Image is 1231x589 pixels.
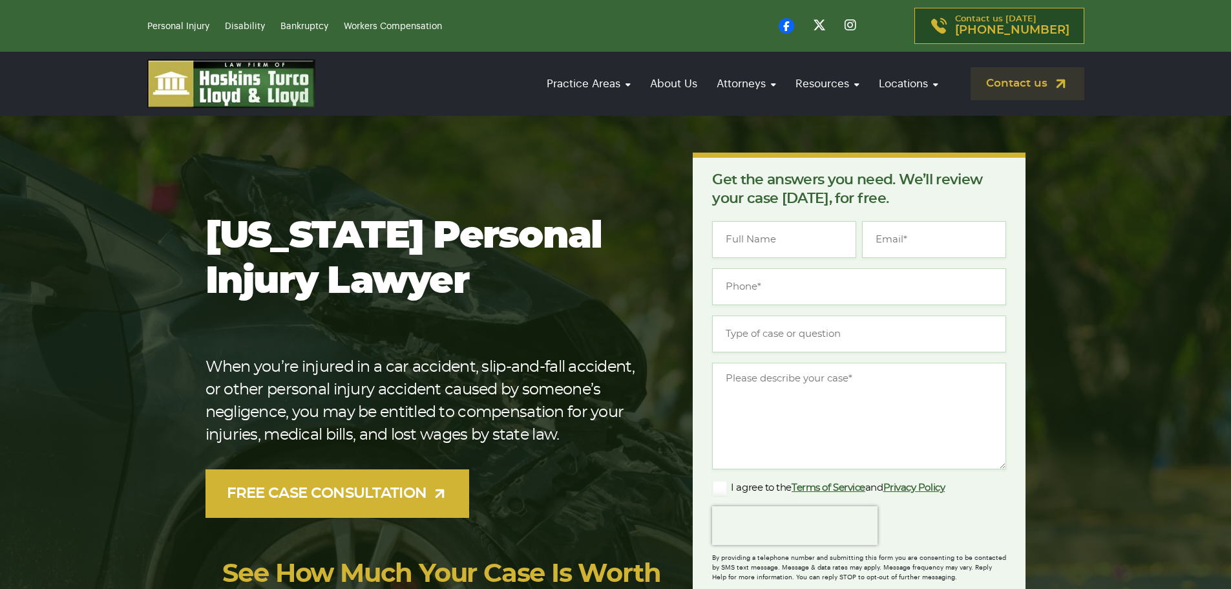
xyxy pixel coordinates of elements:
p: Contact us [DATE] [955,15,1069,37]
a: About Us [644,65,704,102]
p: When you’re injured in a car accident, slip-and-fall accident, or other personal injury accident ... [205,356,652,447]
a: Contact us [DATE][PHONE_NUMBER] [914,8,1084,44]
a: FREE CASE CONSULTATION [205,469,470,518]
input: Type of case or question [712,316,1006,352]
a: Workers Compensation [344,22,442,31]
a: Resources [789,65,866,102]
a: See How Much Your Case Is Worth [222,561,661,587]
input: Email* [862,221,1006,258]
a: Personal Injury [147,22,209,31]
span: [PHONE_NUMBER] [955,24,1069,37]
img: logo [147,59,315,108]
div: By providing a telephone number and submitting this form you are consenting to be contacted by SM... [712,545,1006,583]
a: Disability [225,22,265,31]
h1: [US_STATE] Personal Injury Lawyer [205,214,652,305]
a: Terms of Service [792,483,865,493]
a: Bankruptcy [280,22,328,31]
a: Contact us [971,67,1084,100]
a: Practice Areas [540,65,637,102]
a: Privacy Policy [883,483,945,493]
a: Locations [872,65,945,102]
input: Full Name [712,221,856,258]
p: Get the answers you need. We’ll review your case [DATE], for free. [712,171,1006,208]
a: Attorneys [710,65,783,102]
img: arrow-up-right-light.svg [432,486,448,502]
input: Phone* [712,268,1006,305]
iframe: reCAPTCHA [712,506,878,545]
label: I agree to the and [712,480,945,496]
